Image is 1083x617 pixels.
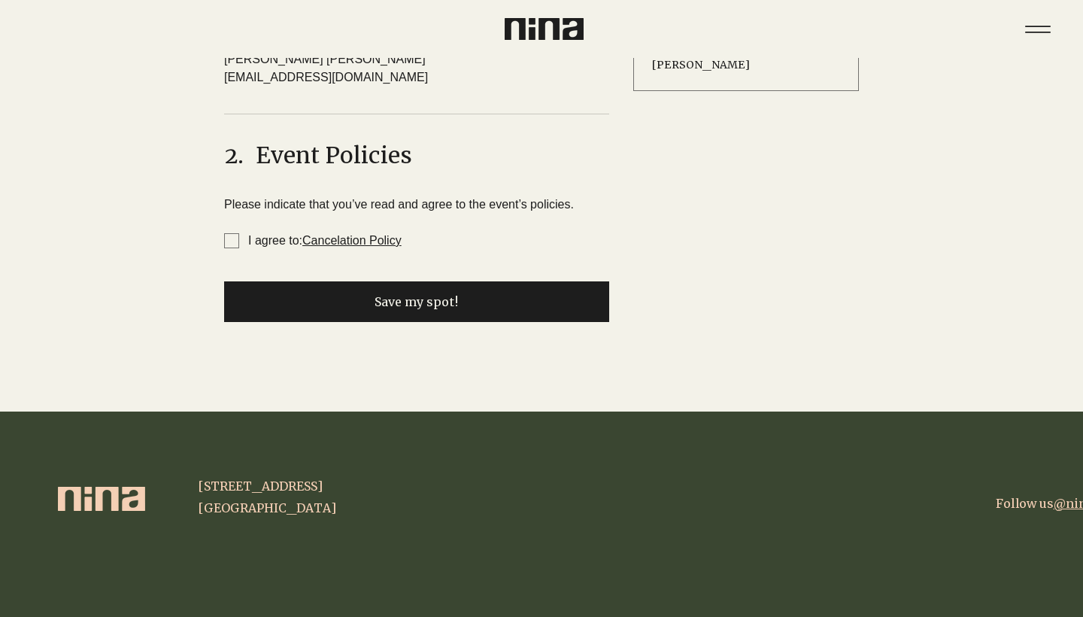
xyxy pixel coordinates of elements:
[248,234,302,247] span: I agree to:
[224,196,609,232] div: Please indicate that you’ve read and agree to the event’s policies.
[505,18,584,40] img: Nina Logo CMYK_Charcoal.png
[996,496,1054,511] a: Follow us
[652,58,840,73] span: [PERSON_NAME]
[224,68,609,87] div: [EMAIL_ADDRESS][DOMAIN_NAME]
[302,234,402,247] a: Cancelation Policy
[224,141,244,169] span: 2.
[224,50,609,68] div: [PERSON_NAME] [PERSON_NAME]
[198,500,336,515] span: [GEOGRAPHIC_DATA]
[224,281,609,322] button: Save my spot!
[1015,6,1060,52] nav: Site
[1015,6,1060,52] button: Menu
[224,233,248,248] span: I agree to: Cancelation Policy
[198,479,323,494] span: [STREET_ADDRESS]
[224,141,412,169] h1: Event Policies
